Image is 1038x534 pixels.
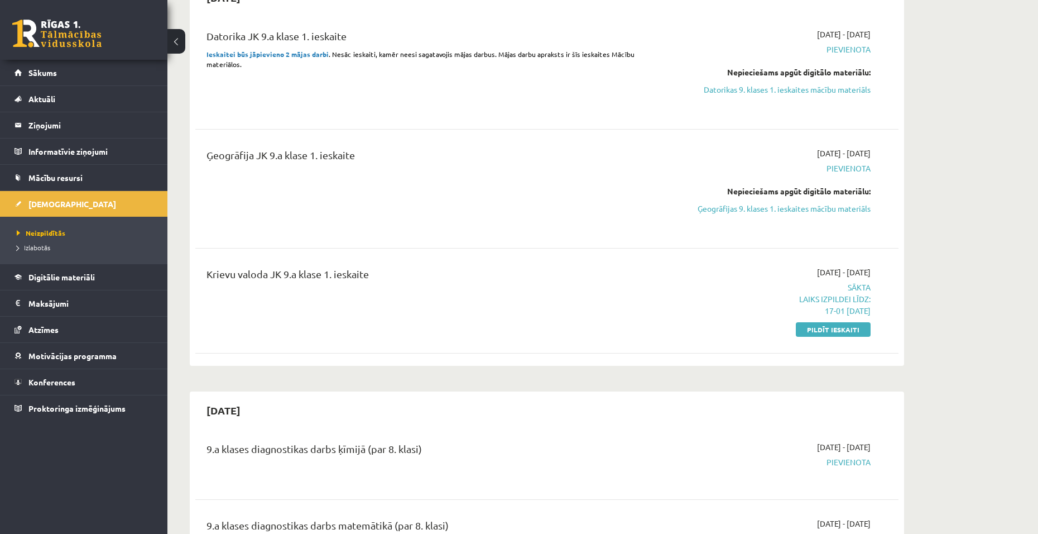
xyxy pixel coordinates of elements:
[15,264,153,290] a: Digitālie materiāli
[660,282,871,317] span: Sākta
[206,28,643,49] div: Datorika JK 9.a klase 1. ieskaite
[660,185,871,197] div: Nepieciešams apgūt digitālo materiālu:
[15,112,153,138] a: Ziņojumi
[15,191,153,217] a: [DEMOGRAPHIC_DATA]
[660,44,871,55] span: Pievienota
[17,243,50,252] span: Izlabotās
[15,139,153,164] a: Informatīvie ziņojumi
[15,317,153,342] a: Atzīmes
[206,50,329,59] strong: Ieskaitei būs jāpievieno 2 mājas darbi
[15,60,153,85] a: Sākums
[15,165,153,190] a: Mācību resursi
[660,66,871,78] div: Nepieciešams apgūt digitālo materiālu:
[28,325,59,335] span: Atzīmes
[12,20,102,47] a: Rīgas 1. Tālmācības vidusskola
[817,28,871,40] span: [DATE] - [DATE]
[28,199,116,209] span: [DEMOGRAPHIC_DATA]
[17,228,65,237] span: Neizpildītās
[28,351,117,361] span: Motivācijas programma
[660,203,871,214] a: Ģeogrāfijas 9. klases 1. ieskaites mācību materiāls
[15,290,153,316] a: Maksājumi
[15,343,153,369] a: Motivācijas programma
[660,163,871,174] span: Pievienota
[28,139,153,164] legend: Informatīvie ziņojumi
[15,369,153,395] a: Konferences
[206,266,643,287] div: Krievu valoda JK 9.a klase 1. ieskaite
[28,68,57,78] span: Sākums
[796,322,871,337] a: Pildīt ieskaiti
[28,272,95,282] span: Digitālie materiāli
[660,456,871,468] span: Pievienota
[15,395,153,421] a: Proktoringa izmēģinājums
[817,518,871,530] span: [DATE] - [DATE]
[817,147,871,159] span: [DATE] - [DATE]
[15,86,153,112] a: Aktuāli
[28,173,83,183] span: Mācību resursi
[817,266,871,278] span: [DATE] - [DATE]
[28,94,55,104] span: Aktuāli
[206,147,643,168] div: Ģeogrāfija JK 9.a klase 1. ieskaite
[17,228,156,238] a: Neizpildītās
[28,290,153,316] legend: Maksājumi
[17,242,156,252] a: Izlabotās
[28,112,153,138] legend: Ziņojumi
[28,403,126,413] span: Proktoringa izmēģinājums
[660,84,871,96] a: Datorikas 9. klases 1. ieskaites mācību materiāls
[206,50,635,69] span: . Nesāc ieskaiti, kamēr neesi sagatavojis mājas darbus. Mājas darbu apraksts ir šīs ieskaites Māc...
[817,441,871,453] span: [DATE] - [DATE]
[206,441,643,462] div: 9.a klases diagnostikas darbs ķīmijā (par 8. klasi)
[28,377,75,387] span: Konferences
[195,397,252,423] h2: [DATE]
[660,293,871,317] p: Laiks izpildei līdz: 17-01 [DATE]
